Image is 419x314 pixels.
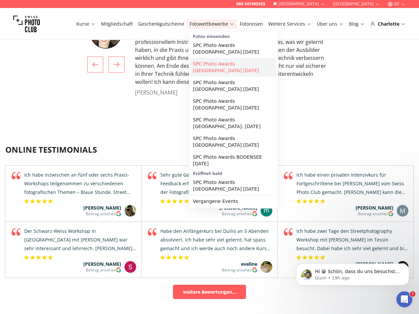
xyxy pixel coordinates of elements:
[349,21,365,27] a: Blog
[190,132,277,151] a: SPC Photo Awards [GEOGRAPHIC_DATA] [DATE]
[190,58,277,77] a: SPC Photo Awards [GEOGRAPHIC_DATA] [DATE]
[5,144,414,155] h3: ONLINE TESTIMONIALS
[190,21,234,27] a: Fotowettbewerbe
[190,39,277,58] a: SPC Photo Awards [GEOGRAPHIC_DATA] [DATE]
[76,21,96,27] a: Kurse
[317,21,344,27] a: Über uns
[266,19,314,29] button: Weitere Services
[346,19,368,29] button: Blog
[237,19,266,29] button: Fotoreisen
[190,195,277,207] a: Vergangene Events
[101,21,133,27] a: Mitgliedschaft
[240,21,263,27] a: Fotoreisen
[370,21,406,27] div: Charlotte
[268,21,311,27] a: Weitere Services
[314,19,346,29] button: Über uns
[135,30,326,85] span: Exzellentes Training mit freundlichem, zugänglichem, geduldigem UND professionellem Instruktor - ...
[135,89,177,96] span: [PERSON_NAME]
[190,77,277,95] a: SPC Photo Awards [GEOGRAPHIC_DATA] [DATE]
[98,19,135,29] button: Mitgliedschaft
[187,19,237,29] button: Fotowettbewerbe
[410,291,415,297] span: 1
[190,114,277,132] a: SPC Photo Awards [GEOGRAPHIC_DATA]: [DATE]
[13,11,40,37] img: Swiss photo club
[135,19,187,29] button: Geschenkgutscheine
[74,19,98,29] button: Kurse
[190,170,277,176] div: Eröffnet bald
[138,21,184,27] a: Geschenkgutscheine
[87,17,332,96] swiper-slide: 1 / 4
[190,151,277,170] a: SPC Photo Awards BODENSEE [DATE]
[396,291,412,307] iframe: Intercom live chat
[286,249,419,296] iframe: Intercom notifications message
[190,33,277,39] div: Fotos einsenden
[190,176,277,195] a: SPC Photo Awards [GEOGRAPHIC_DATA] [DATE]
[190,95,277,114] a: SPC Photo Awards [GEOGRAPHIC_DATA] [DATE]
[236,1,265,7] a: 069 247495455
